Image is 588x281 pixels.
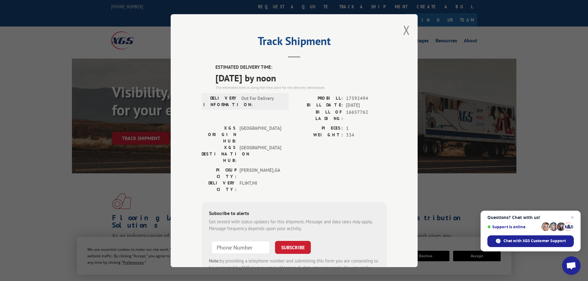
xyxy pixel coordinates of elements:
span: [DATE] by noon [215,71,387,85]
button: Close modal [403,22,410,38]
span: FLINT , MI [240,180,281,192]
label: BILL OF LADING: [294,109,343,122]
button: SUBSCRIBE [275,241,311,254]
span: Out For Delivery [241,95,283,108]
div: Subscribe to alerts [209,209,379,218]
label: DELIVERY INFORMATION: [203,95,238,108]
span: Chat with XGS Customer Support [487,235,574,247]
span: Chat with XGS Customer Support [503,238,566,244]
label: PIECES: [294,125,343,132]
span: 334 [346,132,387,139]
span: [GEOGRAPHIC_DATA] [240,125,281,144]
div: Get texted with status updates for this shipment. Message and data rates may apply. Message frequ... [209,218,379,232]
h2: Track Shipment [202,37,387,48]
label: WEIGHT: [294,132,343,139]
label: PICKUP CITY: [202,167,236,180]
span: Questions? Chat with us! [487,215,574,220]
div: by providing a telephone number and submitting this form you are consenting to be contacted by SM... [209,257,379,278]
label: BILL DATE: [294,102,343,109]
label: XGS ORIGIN HUB: [202,125,236,144]
strong: Note: [209,258,220,263]
label: ESTIMATED DELIVERY TIME: [215,64,387,71]
input: Phone Number [211,241,270,254]
span: [GEOGRAPHIC_DATA] [240,144,281,163]
span: [PERSON_NAME] , GA [240,167,281,180]
div: The estimated time is using the time zone for the delivery destination. [215,85,387,90]
label: DELIVERY CITY: [202,180,236,192]
label: XGS DESTINATION HUB: [202,144,236,163]
span: [DATE] [346,102,387,109]
span: 1 [346,125,387,132]
a: Open chat [562,256,581,275]
span: Support is online [487,225,539,229]
span: 17592494 [346,95,387,102]
span: 16657762 [346,109,387,122]
label: PROBILL: [294,95,343,102]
